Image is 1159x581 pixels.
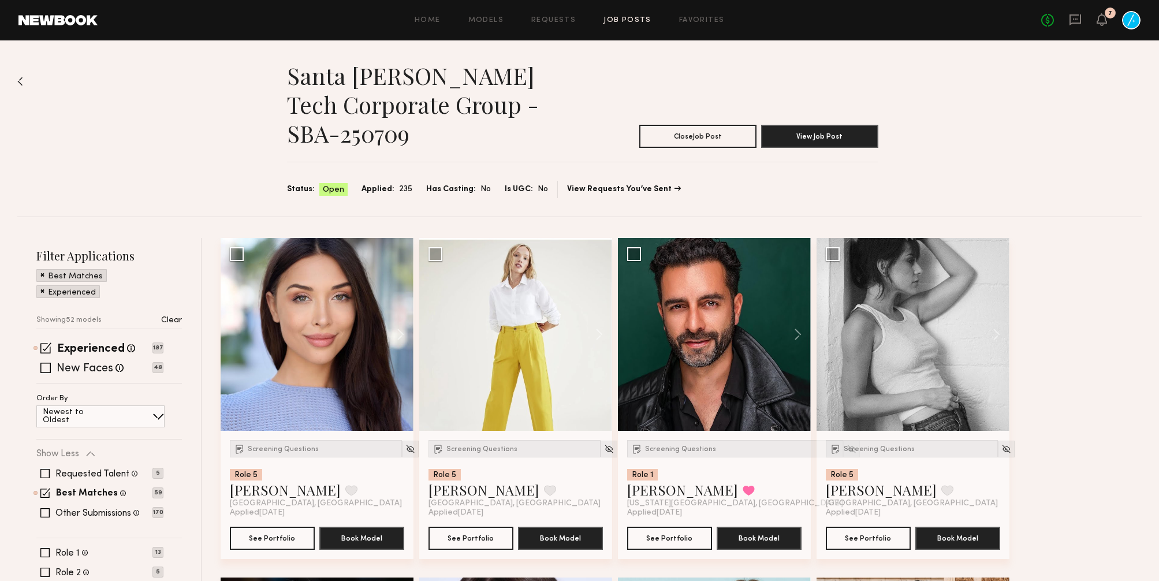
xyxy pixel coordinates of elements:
[248,446,319,453] span: Screening Questions
[631,443,643,455] img: Submission Icon
[428,499,601,508] span: [GEOGRAPHIC_DATA], [GEOGRAPHIC_DATA]
[538,183,548,196] span: No
[627,508,802,517] div: Applied [DATE]
[604,444,614,454] img: Unhide Model
[830,443,841,455] img: Submission Icon
[679,17,725,24] a: Favorites
[152,547,163,558] p: 13
[826,508,1000,517] div: Applied [DATE]
[57,344,125,355] label: Experienced
[428,527,513,550] button: See Portfolio
[717,527,802,550] button: Book Model
[152,507,163,518] p: 170
[287,61,583,148] h1: Santa [PERSON_NAME] Tech Corporate Group - SBA-250709
[17,77,23,86] img: Back to previous page
[518,527,603,550] button: Book Model
[319,527,404,550] button: Book Model
[152,487,163,498] p: 59
[915,532,1000,542] a: Book Model
[234,443,245,455] img: Submission Icon
[531,17,576,24] a: Requests
[55,549,80,558] label: Role 1
[645,446,716,453] span: Screening Questions
[56,489,118,498] label: Best Matches
[152,567,163,578] p: 5
[627,481,738,499] a: [PERSON_NAME]
[826,499,998,508] span: [GEOGRAPHIC_DATA], [GEOGRAPHIC_DATA]
[603,17,651,24] a: Job Posts
[36,316,102,324] p: Showing 52 models
[415,17,441,24] a: Home
[323,184,344,196] span: Open
[57,363,113,375] label: New Faces
[826,469,858,481] div: Role 5
[627,527,712,550] button: See Portfolio
[55,568,81,578] label: Role 2
[627,469,658,481] div: Role 1
[826,527,911,550] button: See Portfolio
[362,183,394,196] span: Applied:
[230,481,341,499] a: [PERSON_NAME]
[428,508,603,517] div: Applied [DATE]
[152,362,163,373] p: 48
[1001,444,1011,454] img: Unhide Model
[717,532,802,542] a: Book Model
[446,446,517,453] span: Screening Questions
[844,446,915,453] span: Screening Questions
[761,125,878,148] button: View Job Post
[152,342,163,353] p: 187
[152,468,163,479] p: 5
[399,183,412,196] span: 235
[36,449,79,459] p: Show Less
[55,509,131,518] label: Other Submissions
[230,527,315,550] button: See Portfolio
[639,125,756,148] button: CloseJob Post
[433,443,444,455] img: Submission Icon
[230,499,402,508] span: [GEOGRAPHIC_DATA], [GEOGRAPHIC_DATA]
[567,185,681,193] a: View Requests You’ve Sent
[915,527,1000,550] button: Book Model
[36,248,182,263] h2: Filter Applications
[826,481,937,499] a: [PERSON_NAME]
[480,183,491,196] span: No
[55,470,129,479] label: Requested Talent
[627,499,843,508] span: [US_STATE][GEOGRAPHIC_DATA], [GEOGRAPHIC_DATA]
[161,316,182,325] p: Clear
[230,469,262,481] div: Role 5
[518,532,603,542] a: Book Model
[1108,10,1112,17] div: 7
[428,469,461,481] div: Role 5
[48,289,96,297] p: Experienced
[426,183,476,196] span: Has Casting:
[405,444,415,454] img: Unhide Model
[230,508,404,517] div: Applied [DATE]
[468,17,504,24] a: Models
[48,273,103,281] p: Best Matches
[319,532,404,542] a: Book Model
[505,183,533,196] span: Is UGC:
[287,183,315,196] span: Status:
[43,408,111,424] p: Newest to Oldest
[428,481,539,499] a: [PERSON_NAME]
[36,395,68,403] p: Order By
